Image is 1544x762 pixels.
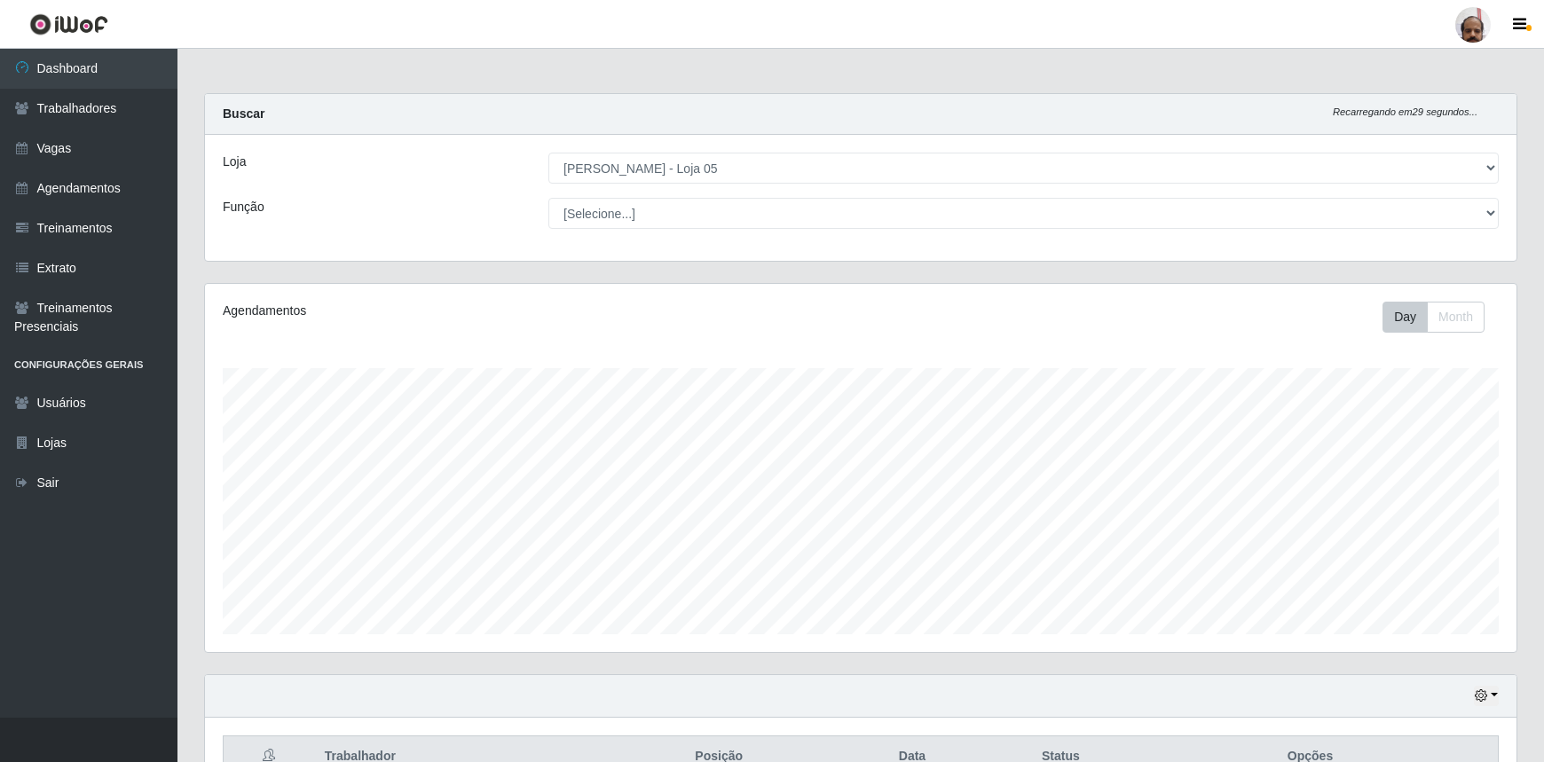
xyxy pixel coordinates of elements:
strong: Buscar [223,106,264,121]
div: Agendamentos [223,302,739,320]
img: CoreUI Logo [29,13,108,35]
div: Toolbar with button groups [1383,302,1499,333]
button: Month [1427,302,1485,333]
div: First group [1383,302,1485,333]
button: Day [1383,302,1428,333]
i: Recarregando em 29 segundos... [1333,106,1477,117]
label: Loja [223,153,246,171]
label: Função [223,198,264,216]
